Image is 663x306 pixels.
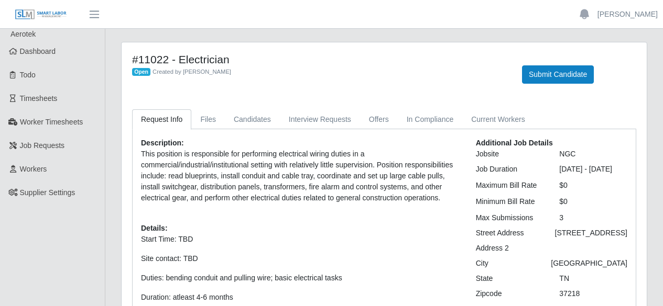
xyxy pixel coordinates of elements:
[280,109,360,130] a: Interview Requests
[360,109,398,130] a: Offers
[141,292,460,303] p: Duration: atleast 4-6 months
[225,109,280,130] a: Candidates
[543,258,635,269] div: [GEOGRAPHIC_DATA]
[141,253,460,264] p: Site contact: TBD
[20,71,36,79] span: Todo
[462,109,534,130] a: Current Workers
[522,65,594,84] button: Submit Candidate
[468,149,552,160] div: Jobsite
[468,164,552,175] div: Job Duration
[468,212,552,223] div: Max Submissions
[15,9,67,20] img: SLM Logo
[468,196,552,207] div: Minimum Bill Rate
[20,188,75,197] span: Supplier Settings
[191,109,225,130] a: Files
[547,228,635,239] div: [STREET_ADDRESS]
[132,53,506,66] h4: #11022 - Electrician
[153,69,231,75] span: Created by [PERSON_NAME]
[141,149,460,203] p: This position is responsible for performing electrical wiring duties in a commercial/industrial/i...
[468,180,552,191] div: Maximum Bill Rate
[468,288,552,299] div: Zipcode
[551,273,635,284] div: TN
[468,228,547,239] div: Street Address
[468,243,552,254] div: Address 2
[398,109,463,130] a: In Compliance
[141,224,168,232] b: Details:
[468,258,544,269] div: City
[132,109,191,130] a: Request Info
[551,196,635,207] div: $0
[468,273,552,284] div: State
[141,234,460,245] p: Start Time: TBD
[20,118,83,126] span: Worker Timesheets
[132,68,150,76] span: Open
[20,141,65,150] span: Job Requests
[551,288,635,299] div: 37218
[20,47,56,55] span: Dashboard
[20,165,47,173] span: Workers
[141,273,460,284] p: Duties: bending conduit and pulling wire; basic electrical tasks
[551,149,635,160] div: NGC
[10,30,36,38] span: Aerotek
[551,212,635,223] div: 3
[597,9,658,20] a: [PERSON_NAME]
[20,94,58,103] span: Timesheets
[476,139,553,147] b: Additional Job Details
[551,164,635,175] div: [DATE] - [DATE]
[551,180,635,191] div: $0
[141,139,184,147] b: Description:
